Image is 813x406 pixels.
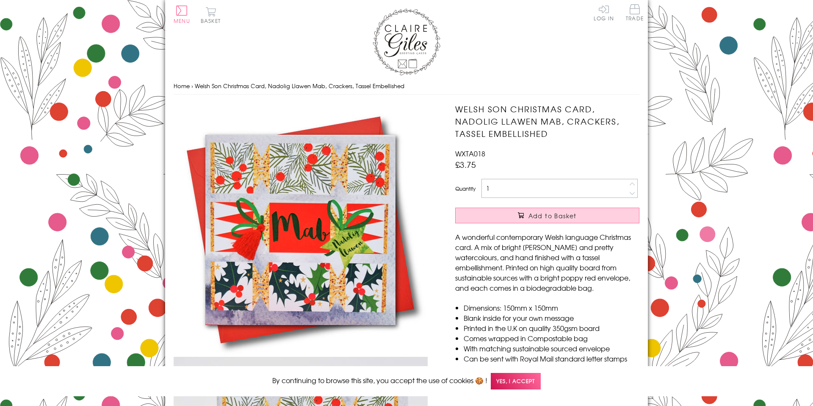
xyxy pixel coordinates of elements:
nav: breadcrumbs [174,78,639,95]
li: Printed in the U.K on quality 350gsm board [464,323,639,333]
p: A wonderful contemporary Welsh language Christmas card. A mix of bright [PERSON_NAME] and pretty ... [455,232,639,293]
span: Trade [626,4,644,21]
button: Menu [174,6,190,23]
a: Log In [594,4,614,21]
img: Welsh Son Christmas Card, Nadolig Llawen Mab, Crackers, Tassel Embellished [174,103,428,357]
a: Trade [626,4,644,22]
h1: Welsh Son Christmas Card, Nadolig Llawen Mab, Crackers, Tassel Embellished [455,103,639,139]
li: Comes wrapped in Compostable bag [464,333,639,343]
a: Home [174,82,190,90]
img: Claire Giles Greetings Cards [373,8,440,75]
span: Welsh Son Christmas Card, Nadolig Llawen Mab, Crackers, Tassel Embellished [195,82,404,90]
span: Yes, I accept [491,373,541,389]
span: £3.75 [455,159,476,170]
span: Add to Basket [528,211,577,220]
span: WXTA018 [455,148,485,159]
label: Quantity [455,185,476,192]
li: Dimensions: 150mm x 150mm [464,303,639,313]
li: Can be sent with Royal Mail standard letter stamps [464,353,639,364]
button: Basket [199,7,222,23]
li: With matching sustainable sourced envelope [464,343,639,353]
button: Add to Basket [455,208,639,223]
span: › [191,82,193,90]
span: Menu [174,17,190,25]
li: Blank inside for your own message [464,313,639,323]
